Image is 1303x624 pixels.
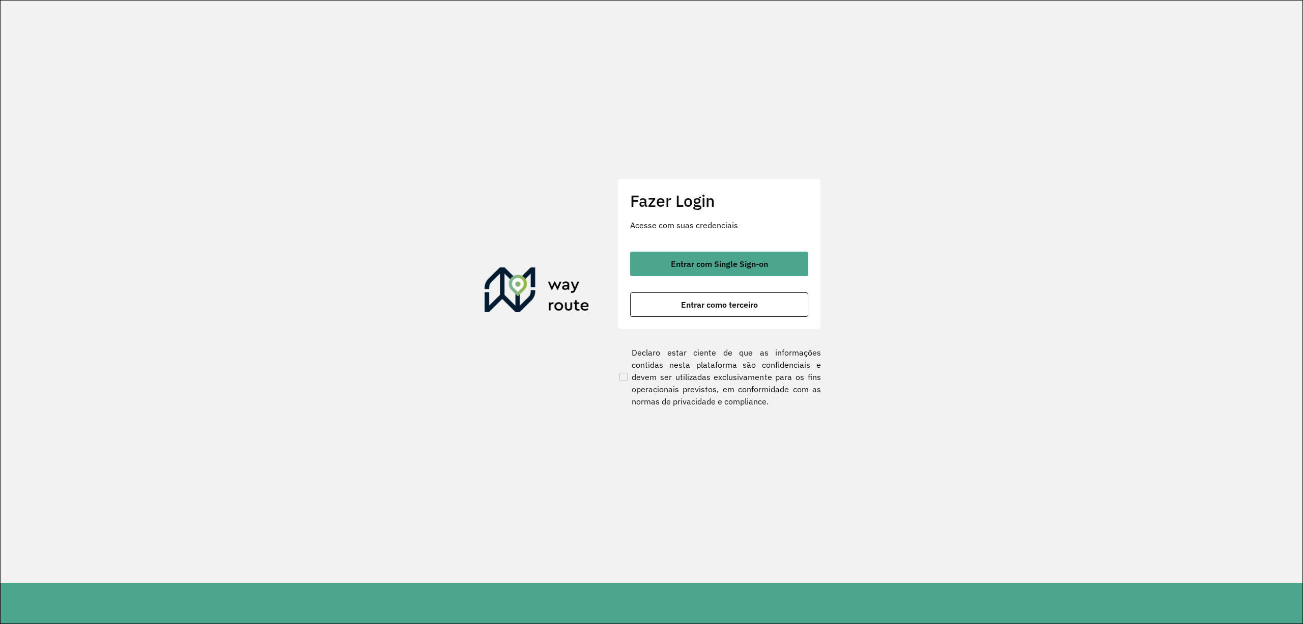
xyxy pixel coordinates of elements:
span: Entrar como terceiro [681,301,758,309]
p: Acesse com suas credenciais [630,219,808,231]
button: button [630,292,808,317]
button: button [630,252,808,276]
label: Declaro estar ciente de que as informações contidas nesta plataforma são confidenciais e devem se... [617,346,821,408]
h2: Fazer Login [630,191,808,210]
img: Roteirizador AmbevTech [485,267,589,316]
span: Entrar com Single Sign-on [671,260,768,268]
